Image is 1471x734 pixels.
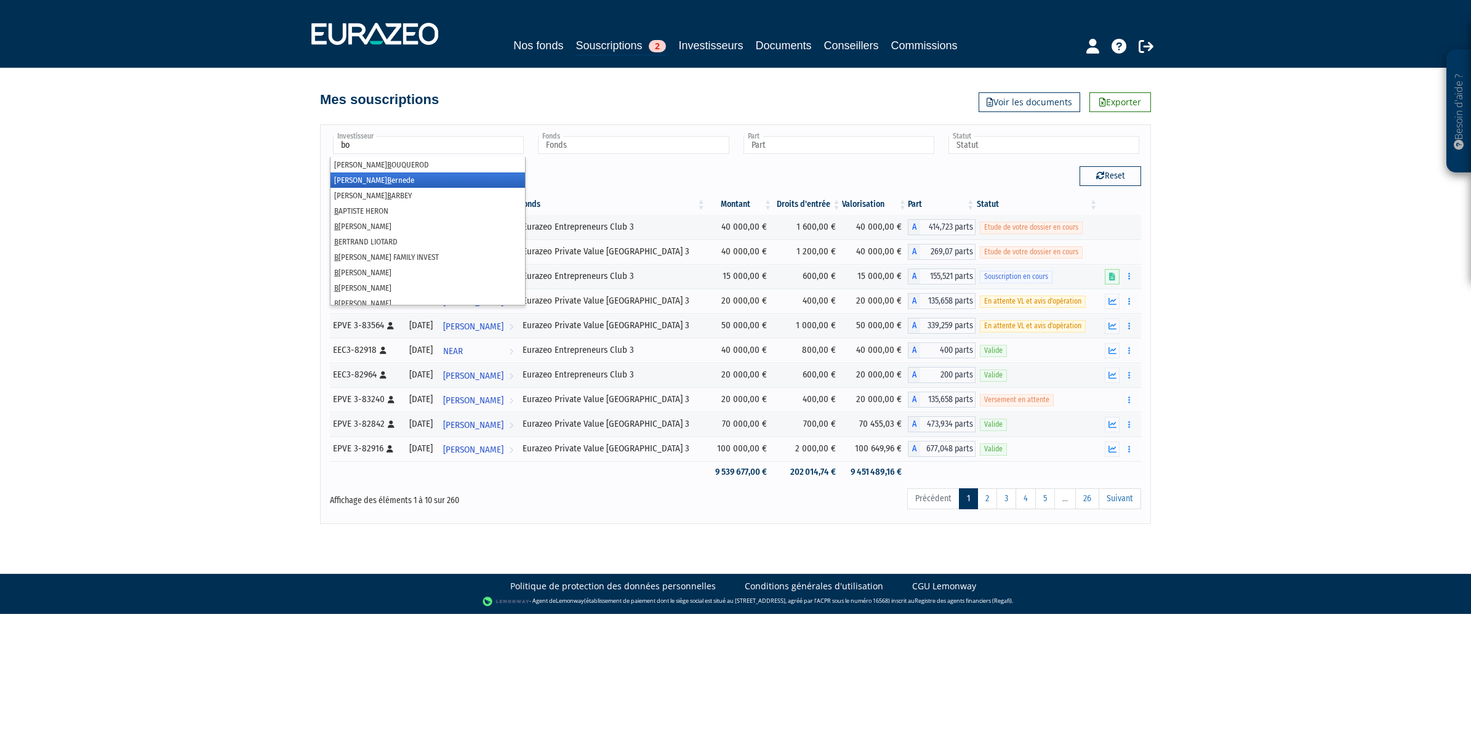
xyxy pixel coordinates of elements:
td: 700,00 € [773,412,842,437]
a: [PERSON_NAME] [438,437,518,461]
i: Voir l'investisseur [509,365,513,387]
span: En attente VL et avis d'opération [980,296,1086,307]
span: A [908,268,920,284]
span: [PERSON_NAME] [443,438,503,461]
a: 4 [1016,488,1036,509]
a: Documents [756,37,812,54]
td: 40 000,00 € [842,338,908,363]
div: A - Eurazeo Private Value Europe 3 [908,318,976,334]
a: 26 [1075,488,1099,509]
a: [PERSON_NAME] [438,387,518,412]
span: 200 parts [920,367,976,383]
a: Politique de protection des données personnelles [510,580,716,592]
li: [PERSON_NAME] ARBEY [331,188,525,203]
a: Exporter [1089,92,1151,112]
em: B [387,191,391,200]
span: 677,048 parts [920,441,976,457]
div: [DATE] [408,368,434,381]
div: EPVE 3-82916 [333,442,399,455]
img: 1732889491-logotype_eurazeo_blanc_rvb.png [311,23,438,45]
li: ERTRAND LIOTARD [331,234,525,249]
li: [PERSON_NAME] ernede [331,172,525,188]
span: A [908,342,920,358]
td: 20 000,00 € [842,387,908,412]
span: 473,934 parts [920,416,976,432]
div: Eurazeo Entrepreneurs Club 3 [523,270,702,283]
span: NEAR [443,340,463,363]
span: A [908,416,920,432]
a: CGU Lemonway [912,580,976,592]
i: Voir l'investisseur [509,438,513,461]
li: [PERSON_NAME] [331,265,525,280]
div: A - Eurazeo Private Value Europe 3 [908,392,976,408]
em: B [334,283,339,292]
em: B [334,252,339,262]
td: 20 000,00 € [707,363,773,387]
span: A [908,293,920,309]
em: B [387,175,391,185]
td: 40 000,00 € [707,338,773,363]
h4: Mes souscriptions [320,92,439,107]
span: Souscription en cours [980,271,1052,283]
i: Voir l'investisseur [509,414,513,437]
td: 40 000,00 € [707,240,773,264]
a: Nos fonds [513,37,563,54]
span: 339,259 parts [920,318,976,334]
a: [PERSON_NAME] [438,363,518,387]
td: 400,00 € [773,289,842,313]
a: 2 [977,488,997,509]
i: Voir l'investisseur [509,340,513,363]
span: [PERSON_NAME] [443,389,503,412]
td: 100 000,00 € [707,437,773,461]
em: B [334,299,339,308]
span: A [908,392,920,408]
span: Valide [980,419,1007,430]
th: Droits d'entrée: activer pour trier la colonne par ordre croissant [773,194,842,215]
span: 135,658 parts [920,392,976,408]
span: 269,07 parts [920,244,976,260]
td: 70 455,03 € [842,412,908,437]
div: EEC3-82964 [333,368,399,381]
td: 20 000,00 € [842,363,908,387]
td: 70 000,00 € [707,412,773,437]
td: 9 539 677,00 € [707,461,773,483]
td: 202 014,74 € [773,461,842,483]
div: - Agent de (établissement de paiement dont le siège social est situé au [STREET_ADDRESS], agréé p... [12,595,1459,608]
p: Besoin d'aide ? [1452,56,1466,167]
span: Valide [980,369,1007,381]
div: Eurazeo Entrepreneurs Club 3 [523,368,702,381]
td: 400,00 € [773,387,842,412]
td: 100 649,96 € [842,437,908,461]
a: 1 [959,488,978,509]
div: A - Eurazeo Entrepreneurs Club 3 [908,342,976,358]
td: 15 000,00 € [842,264,908,289]
li: [PERSON_NAME] [331,280,525,296]
div: [DATE] [408,393,434,406]
div: A - Eurazeo Private Value Europe 3 [908,244,976,260]
td: 1 000,00 € [773,313,842,338]
em: B [334,206,339,216]
div: Affichage des éléments 1 à 10 sur 260 [330,487,657,507]
div: EPVE 3-83564 [333,319,399,332]
div: EEC3-82918 [333,344,399,357]
li: [PERSON_NAME] [331,296,525,311]
td: 20 000,00 € [707,387,773,412]
li: [PERSON_NAME] FAMILY INVEST [331,249,525,265]
td: 600,00 € [773,264,842,289]
i: [Français] Personne physique [387,445,393,453]
span: [PERSON_NAME] [443,365,503,387]
div: [DATE] [408,344,434,357]
th: Statut : activer pour trier la colonne par ordre croissant [976,194,1099,215]
span: A [908,441,920,457]
a: [PERSON_NAME] [438,313,518,338]
a: 3 [996,488,1016,509]
em: B [387,160,391,169]
span: A [908,244,920,260]
td: 9 451 489,16 € [842,461,908,483]
div: [DATE] [408,417,434,430]
div: A - Eurazeo Private Value Europe 3 [908,293,976,309]
i: [Français] Personne physique [388,396,395,403]
li: [PERSON_NAME] [331,219,525,234]
li: [PERSON_NAME] OUQUEROD [331,157,525,172]
span: 414,723 parts [920,219,976,235]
